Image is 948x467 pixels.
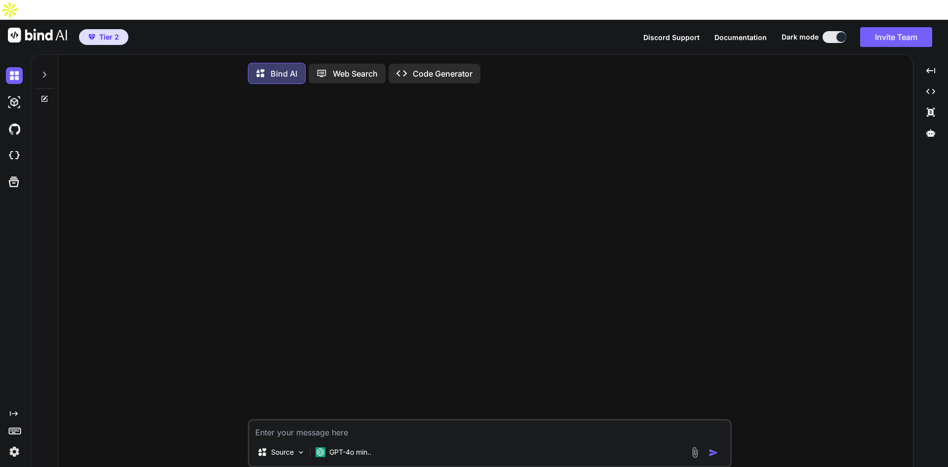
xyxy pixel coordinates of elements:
button: premiumTier 2 [79,29,128,45]
img: cloudideIcon [6,147,23,164]
p: Web Search [333,68,378,80]
img: settings [6,443,23,460]
img: Pick Models [297,448,305,457]
p: Source [271,447,294,457]
span: Documentation [714,33,767,42]
p: GPT-4o min.. [329,447,371,457]
p: Bind AI [271,68,297,80]
span: Discord Support [643,33,700,42]
p: Code Generator [413,68,473,80]
img: attachment [689,447,701,458]
img: icon [709,448,718,458]
button: Documentation [714,32,767,42]
button: Discord Support [643,32,700,42]
span: Dark mode [782,32,819,42]
img: premium [88,34,95,40]
img: darkAi-studio [6,94,23,111]
button: Invite Team [860,27,932,47]
img: Bind AI [8,28,67,42]
span: Tier 2 [99,32,119,42]
img: GPT-4o mini [316,447,325,457]
img: darkChat [6,67,23,84]
img: githubDark [6,121,23,137]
